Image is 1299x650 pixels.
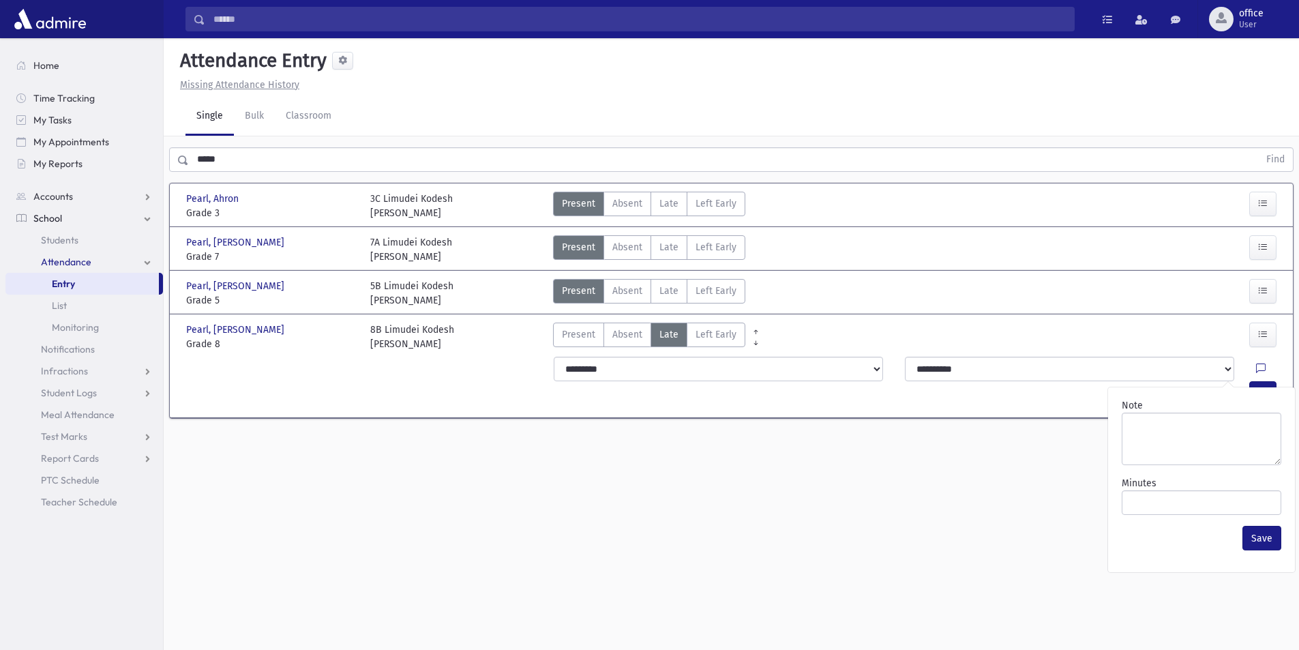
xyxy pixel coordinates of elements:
span: Absent [612,327,642,342]
a: Notifications [5,338,163,360]
span: Absent [612,284,642,298]
button: Save [1242,526,1281,550]
span: Left Early [696,196,736,211]
span: Grade 5 [186,293,357,308]
span: Pearl, [PERSON_NAME] [186,323,287,337]
span: Test Marks [41,430,87,443]
span: Time Tracking [33,92,95,104]
span: Entry [52,278,75,290]
label: Minutes [1122,476,1156,490]
span: Attendance [41,256,91,268]
span: Monitoring [52,321,99,334]
u: Missing Attendance History [180,79,299,91]
a: Infractions [5,360,163,382]
span: My Tasks [33,114,72,126]
a: Missing Attendance History [175,79,299,91]
label: Note [1122,398,1143,413]
span: Left Early [696,327,736,342]
span: Present [562,240,595,254]
button: Find [1258,148,1293,171]
input: Search [205,7,1074,31]
span: My Reports [33,158,83,170]
span: office [1239,8,1264,19]
div: 8B Limudei Kodesh [PERSON_NAME] [370,323,454,351]
span: Absent [612,196,642,211]
span: Report Cards [41,452,99,464]
span: Grade 7 [186,250,357,264]
a: Classroom [275,98,342,136]
span: Home [33,59,59,72]
span: Infractions [41,365,88,377]
span: Students [41,234,78,246]
span: School [33,212,62,224]
a: School [5,207,163,229]
a: My Tasks [5,109,163,131]
span: Late [659,327,678,342]
span: Student Logs [41,387,97,399]
span: My Appointments [33,136,109,148]
a: Home [5,55,163,76]
span: Late [659,240,678,254]
a: Student Logs [5,382,163,404]
a: Time Tracking [5,87,163,109]
span: Present [562,327,595,342]
span: Pearl, [PERSON_NAME] [186,235,287,250]
span: PTC Schedule [41,474,100,486]
a: Attendance [5,251,163,273]
a: PTC Schedule [5,469,163,491]
span: Grade 8 [186,337,357,351]
h5: Attendance Entry [175,49,327,72]
div: AttTypes [553,323,745,351]
span: Teacher Schedule [41,496,117,508]
div: AttTypes [553,192,745,220]
a: Bulk [234,98,275,136]
span: Absent [612,240,642,254]
img: AdmirePro [11,5,89,33]
span: Pearl, Ahron [186,192,241,206]
a: Monitoring [5,316,163,338]
span: Late [659,196,678,211]
span: Grade 3 [186,206,357,220]
div: AttTypes [553,279,745,308]
span: Present [562,196,595,211]
span: Left Early [696,284,736,298]
span: List [52,299,67,312]
div: AttTypes [553,235,745,264]
span: Pearl, [PERSON_NAME] [186,279,287,293]
a: Test Marks [5,426,163,447]
span: Left Early [696,240,736,254]
a: My Reports [5,153,163,175]
div: 7A Limudei Kodesh [PERSON_NAME] [370,235,452,264]
span: Late [659,284,678,298]
span: Notifications [41,343,95,355]
span: User [1239,19,1264,30]
a: Report Cards [5,447,163,469]
a: Students [5,229,163,251]
a: Single [185,98,234,136]
span: Accounts [33,190,73,203]
a: Accounts [5,186,163,207]
a: Teacher Schedule [5,491,163,513]
a: Meal Attendance [5,404,163,426]
div: 5B Limudei Kodesh [PERSON_NAME] [370,279,453,308]
span: Present [562,284,595,298]
span: Meal Attendance [41,409,115,421]
a: List [5,295,163,316]
div: 3C Limudei Kodesh [PERSON_NAME] [370,192,453,220]
a: My Appointments [5,131,163,153]
a: Entry [5,273,159,295]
